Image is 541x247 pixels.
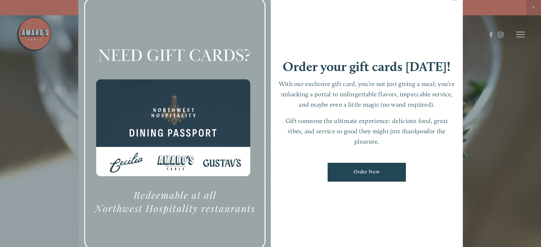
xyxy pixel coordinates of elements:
em: you [418,127,427,135]
a: Order Now [328,163,406,182]
p: With our exclusive gift card, you’re not just giving a meal; you’re unlocking a portal to unforge... [278,79,456,109]
h1: Order your gift cards [DATE]! [283,60,451,73]
p: Gift someone the ultimate experience: delicious food, great vibes, and service so good they might... [278,116,456,146]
